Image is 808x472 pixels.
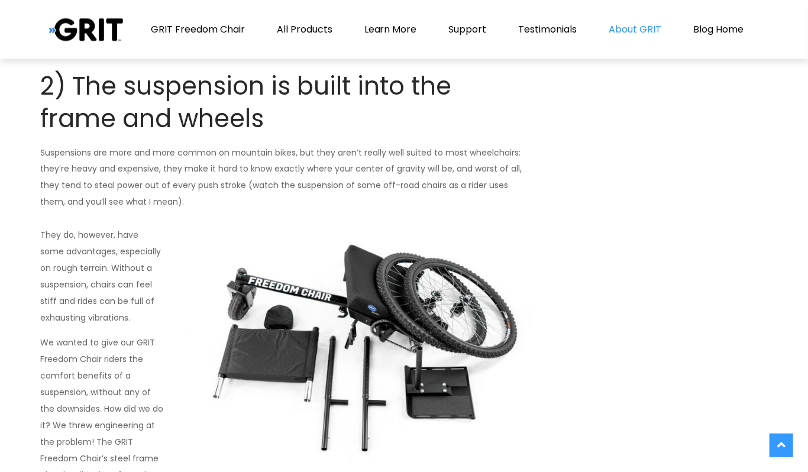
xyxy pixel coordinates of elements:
[49,18,123,42] img: Grit Blog
[40,144,532,211] p: Suspensions are more and more common on mountain bikes, but they aren’t really well suited to mos...
[177,231,532,468] img: Awesome Design Features of GRIT Freedom Chair, built-in suspension: disassembled GRIT outdoor whe...
[40,227,532,326] p: They do, however, have some advantages, especially on rough terrain. Without a suspension, chairs...
[40,70,532,135] h2: 2) The suspension is built into the frame and wheels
